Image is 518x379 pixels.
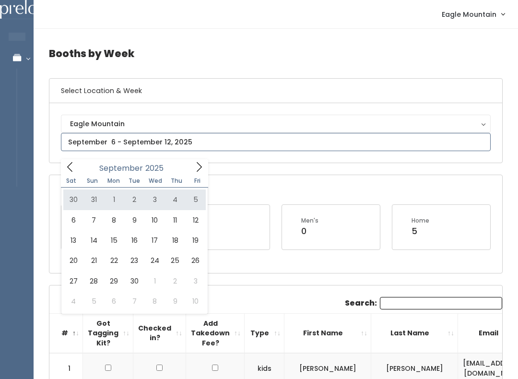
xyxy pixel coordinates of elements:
[124,189,144,210] span: September 2, 2025
[83,210,104,230] span: September 7, 2025
[61,178,82,184] span: Sat
[70,118,482,129] div: Eagle Mountain
[185,230,205,250] span: September 19, 2025
[166,178,187,184] span: Thu
[124,178,145,184] span: Tue
[143,162,172,174] input: Year
[49,40,503,67] h4: Booths by Week
[124,210,144,230] span: September 9, 2025
[104,230,124,250] span: September 15, 2025
[104,189,124,210] span: September 1, 2025
[412,216,429,225] div: Home
[63,291,83,311] span: October 4, 2025
[145,291,165,311] span: October 8, 2025
[83,230,104,250] span: September 14, 2025
[245,313,284,353] th: Type: activate to sort column ascending
[165,250,185,271] span: September 25, 2025
[187,178,208,184] span: Fri
[165,230,185,250] span: September 18, 2025
[186,313,245,353] th: Add Takedown Fee?: activate to sort column ascending
[124,291,144,311] span: October 7, 2025
[49,297,502,309] label: Search:
[104,271,124,291] span: September 29, 2025
[104,210,124,230] span: September 8, 2025
[83,189,104,210] span: August 31, 2025
[145,271,165,291] span: October 1, 2025
[442,9,496,20] span: Eagle Mountain
[82,178,103,184] span: Sun
[145,178,166,184] span: Wed
[145,230,165,250] span: September 17, 2025
[104,250,124,271] span: September 22, 2025
[185,189,205,210] span: September 5, 2025
[49,313,83,353] th: #: activate to sort column descending
[83,271,104,291] span: September 28, 2025
[63,271,83,291] span: September 27, 2025
[104,291,124,311] span: October 6, 2025
[145,210,165,230] span: September 10, 2025
[145,250,165,271] span: September 24, 2025
[124,230,144,250] span: September 16, 2025
[185,250,205,271] span: September 26, 2025
[63,250,83,271] span: September 20, 2025
[103,178,124,184] span: Mon
[432,4,514,24] a: Eagle Mountain
[165,210,185,230] span: September 11, 2025
[124,250,144,271] span: September 23, 2025
[133,313,186,353] th: Checked in?: activate to sort column ascending
[185,271,205,291] span: October 3, 2025
[165,271,185,291] span: October 2, 2025
[83,291,104,311] span: October 5, 2025
[412,225,429,237] div: 5
[61,133,491,151] input: September 6 - September 12, 2025
[49,79,502,103] h6: Select Location & Week
[185,210,205,230] span: September 12, 2025
[301,225,318,237] div: 0
[61,115,491,133] button: Eagle Mountain
[284,313,371,353] th: First Name: activate to sort column ascending
[371,313,458,353] th: Last Name: activate to sort column ascending
[63,230,83,250] span: September 13, 2025
[99,165,143,172] span: September
[63,210,83,230] span: September 6, 2025
[83,313,133,353] th: Got Tagging Kit?: activate to sort column ascending
[83,250,104,271] span: September 21, 2025
[380,297,502,309] input: Search:
[185,291,205,311] span: October 10, 2025
[124,271,144,291] span: September 30, 2025
[145,189,165,210] span: September 3, 2025
[301,216,318,225] div: Men's
[165,189,185,210] span: September 4, 2025
[165,291,185,311] span: October 9, 2025
[63,189,83,210] span: August 30, 2025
